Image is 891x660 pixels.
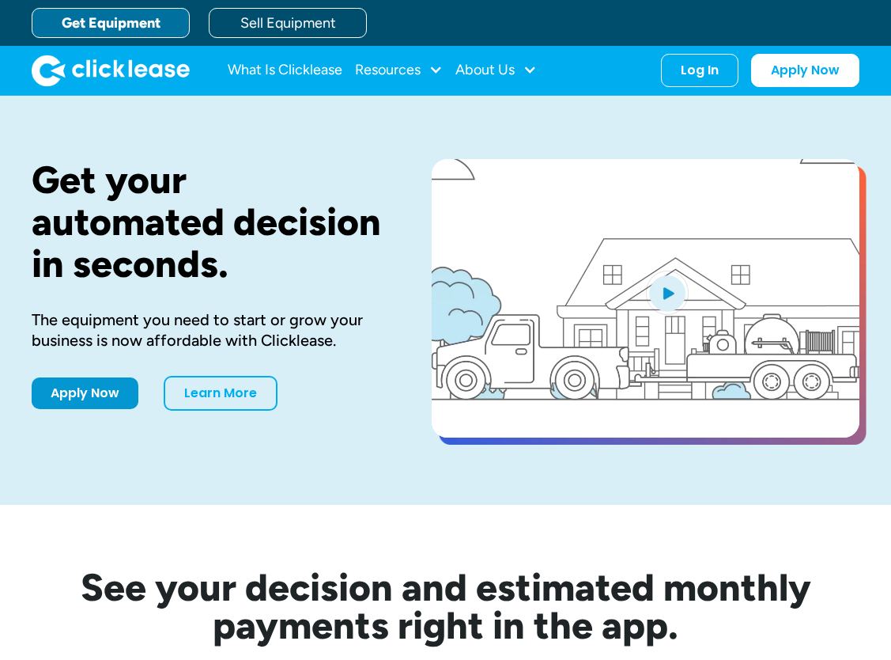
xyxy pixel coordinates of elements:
[455,55,537,86] div: About Us
[681,63,719,78] div: Log In
[32,55,190,86] img: Clicklease logo
[751,54,859,87] a: Apply Now
[32,377,138,409] a: Apply Now
[32,159,381,284] h1: Get your automated decision in seconds.
[432,159,859,438] a: open lightbox
[209,8,367,38] a: Sell Equipment
[32,55,190,86] a: home
[355,55,443,86] div: Resources
[228,55,342,86] a: What Is Clicklease
[32,8,190,38] a: Get Equipment
[164,376,277,411] a: Learn More
[32,309,381,351] div: The equipment you need to start or grow your business is now affordable with Clicklease.
[32,568,859,644] h2: See your decision and estimated monthly payments right in the app.
[646,271,689,315] img: Blue play button logo on a light blue circular background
